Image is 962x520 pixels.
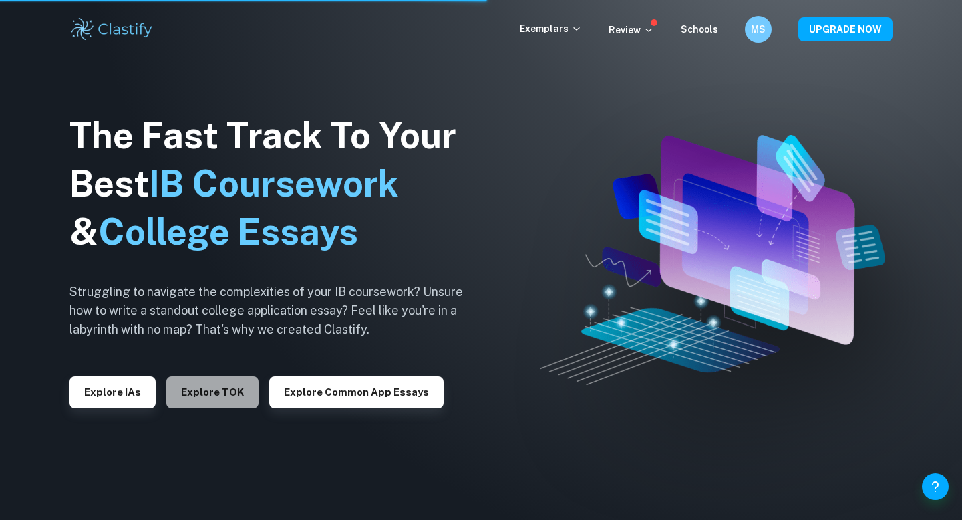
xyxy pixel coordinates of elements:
[681,24,718,35] a: Schools
[269,376,444,408] button: Explore Common App essays
[540,135,885,384] img: Clastify hero
[751,22,766,37] h6: MS
[98,211,358,253] span: College Essays
[69,112,484,256] h1: The Fast Track To Your Best &
[69,385,156,398] a: Explore IAs
[745,16,772,43] button: MS
[69,283,484,339] h6: Struggling to navigate the complexities of your IB coursework? Unsure how to write a standout col...
[149,162,399,205] span: IB Coursework
[166,376,259,408] button: Explore TOK
[520,21,582,36] p: Exemplars
[798,17,893,41] button: UPGRADE NOW
[69,376,156,408] button: Explore IAs
[922,473,949,500] button: Help and Feedback
[269,385,444,398] a: Explore Common App essays
[609,23,654,37] p: Review
[166,385,259,398] a: Explore TOK
[69,16,154,43] img: Clastify logo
